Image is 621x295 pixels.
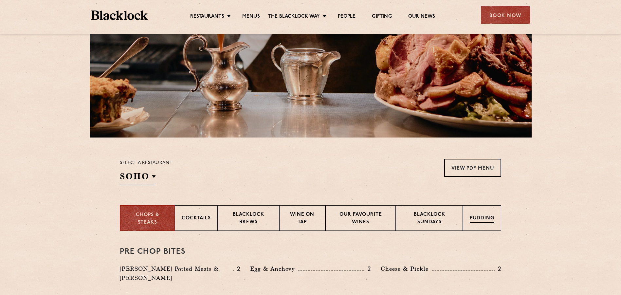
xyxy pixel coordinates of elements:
p: 2 [234,265,240,273]
a: View PDF Menu [444,159,501,177]
a: People [338,13,356,21]
p: Chops & Steaks [127,212,168,226]
p: Pudding [470,215,494,223]
a: Restaurants [190,13,224,21]
a: The Blacklock Way [268,13,320,21]
p: 2 [495,265,501,273]
h3: Pre Chop Bites [120,248,501,256]
div: Book Now [481,6,530,24]
p: Blacklock Sundays [403,211,456,227]
a: Our News [408,13,435,21]
p: Cheese & Pickle [381,264,432,273]
p: Cocktails [182,215,211,223]
p: Wine on Tap [286,211,318,227]
p: Select a restaurant [120,159,173,167]
p: [PERSON_NAME] Potted Meats & [PERSON_NAME] [120,264,233,283]
p: 2 [364,265,371,273]
img: BL_Textured_Logo-footer-cropped.svg [91,10,148,20]
p: Egg & Anchovy [250,264,298,273]
p: Our favourite wines [332,211,389,227]
a: Menus [242,13,260,21]
a: Gifting [372,13,392,21]
h2: SOHO [120,171,156,185]
p: Blacklock Brews [225,211,272,227]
